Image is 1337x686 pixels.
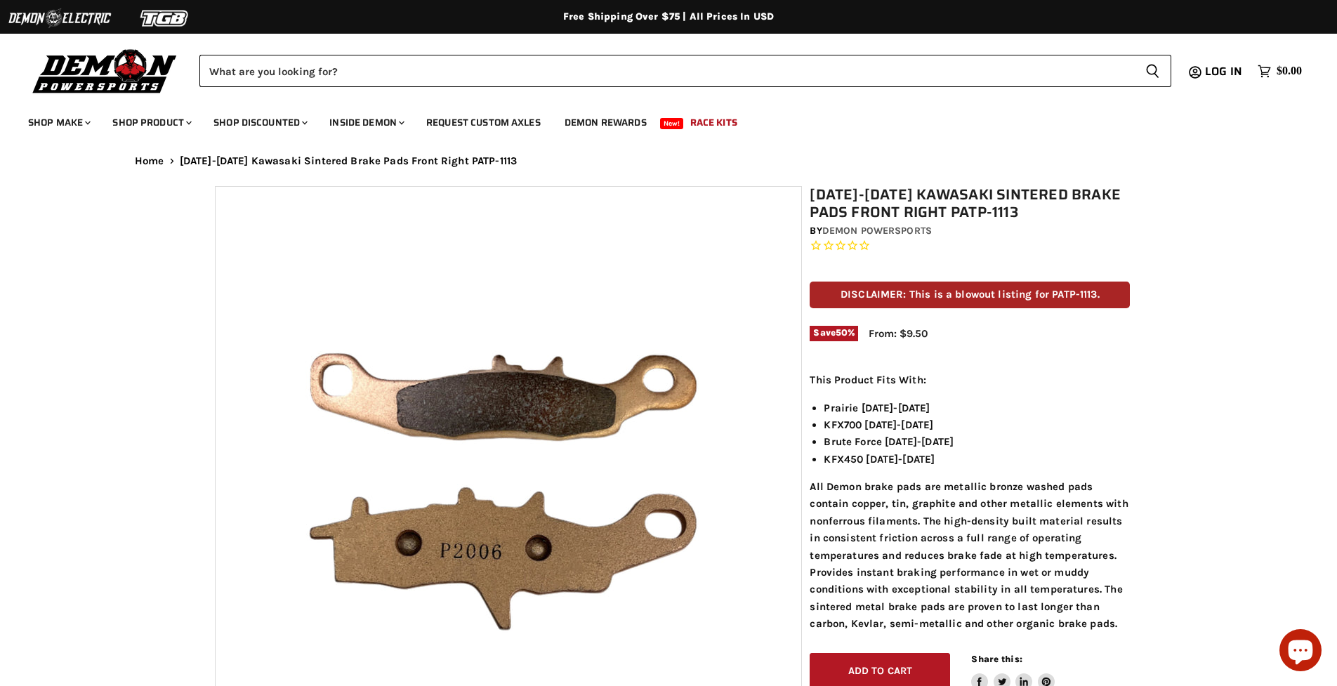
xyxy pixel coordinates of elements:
[1134,55,1171,87] button: Search
[824,433,1130,450] li: Brute Force [DATE]-[DATE]
[203,108,316,137] a: Shop Discounted
[810,282,1130,308] p: DISCLAIMER: This is a blowout listing for PATP-1113.
[107,155,1230,167] nav: Breadcrumbs
[836,327,848,338] span: 50
[810,223,1130,239] div: by
[824,451,1130,468] li: KFX450 [DATE]-[DATE]
[680,108,748,137] a: Race Kits
[1275,629,1326,675] inbox-online-store-chat: Shopify online store chat
[18,103,1298,137] ul: Main menu
[28,46,182,95] img: Demon Powersports
[416,108,551,137] a: Request Custom Axles
[554,108,657,137] a: Demon Rewards
[971,654,1022,664] span: Share this:
[107,11,1230,23] div: Free Shipping Over $75 | All Prices In USD
[18,108,99,137] a: Shop Make
[199,55,1171,87] form: Product
[135,155,164,167] a: Home
[824,416,1130,433] li: KFX700 [DATE]-[DATE]
[810,239,1130,253] span: Rated 0.0 out of 5 stars 0 reviews
[660,118,684,129] span: New!
[102,108,200,137] a: Shop Product
[1199,65,1251,78] a: Log in
[112,5,218,32] img: TGB Logo 2
[869,327,928,340] span: From: $9.50
[810,326,858,341] span: Save %
[319,108,413,137] a: Inside Demon
[1277,65,1302,78] span: $0.00
[848,665,913,677] span: Add to cart
[824,400,1130,416] li: Prairie [DATE]-[DATE]
[180,155,518,167] span: [DATE]-[DATE] Kawasaki Sintered Brake Pads Front Right PATP-1113
[199,55,1134,87] input: Search
[1251,61,1309,81] a: $0.00
[810,186,1130,221] h1: [DATE]-[DATE] Kawasaki Sintered Brake Pads Front Right PATP-1113
[810,371,1130,632] div: All Demon brake pads are metallic bronze washed pads contain copper, tin, graphite and other meta...
[7,5,112,32] img: Demon Electric Logo 2
[822,225,932,237] a: Demon Powersports
[1205,62,1242,80] span: Log in
[810,371,1130,388] p: This Product Fits With:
